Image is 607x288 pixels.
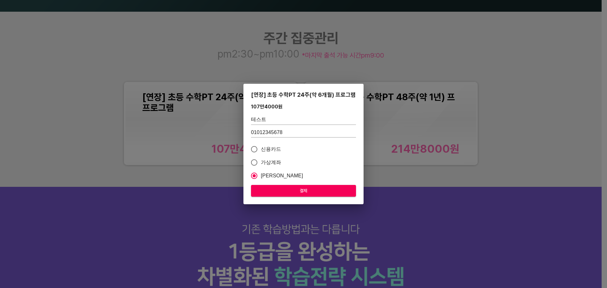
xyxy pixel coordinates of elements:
[251,115,356,125] input: 학생 이름
[261,159,281,166] span: 가상계좌
[256,187,351,195] span: 결제
[261,172,303,180] span: [PERSON_NAME]
[261,145,281,153] span: 신용카드
[251,91,356,98] div: [연장] 초등 수학PT 24주(약 6개월) 프로그램
[251,127,356,138] input: 학생 연락처
[251,185,356,197] button: 결제
[251,104,283,110] div: 107만4000 원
